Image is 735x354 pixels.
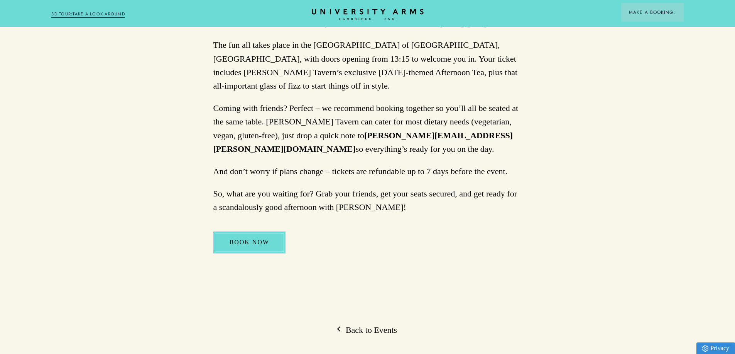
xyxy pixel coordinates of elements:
p: Coming with friends? Perfect – we recommend booking together so you’ll all be seated at the same ... [213,101,522,156]
a: 3D TOUR:TAKE A LOOK AROUND [51,11,125,18]
a: Privacy [696,342,735,354]
a: BOOK NOW [213,232,286,253]
strong: [PERSON_NAME][EMAIL_ADDRESS][PERSON_NAME][DOMAIN_NAME] [213,131,513,154]
button: Make a BookingArrow icon [621,3,684,22]
span: Make a Booking [629,9,676,16]
img: Arrow icon [673,11,676,14]
p: And don’t worry if plans change – tickets are refundable up to 7 days before the event. [213,164,522,178]
p: The fun all takes place in the [GEOGRAPHIC_DATA] of [GEOGRAPHIC_DATA], [GEOGRAPHIC_DATA], with do... [213,38,522,92]
img: Privacy [702,345,708,352]
a: Home [312,9,424,21]
p: So, what are you waiting for? Grab your friends, get your seats secured, and get ready for a scan... [213,187,522,214]
a: Back to Events [338,324,397,336]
